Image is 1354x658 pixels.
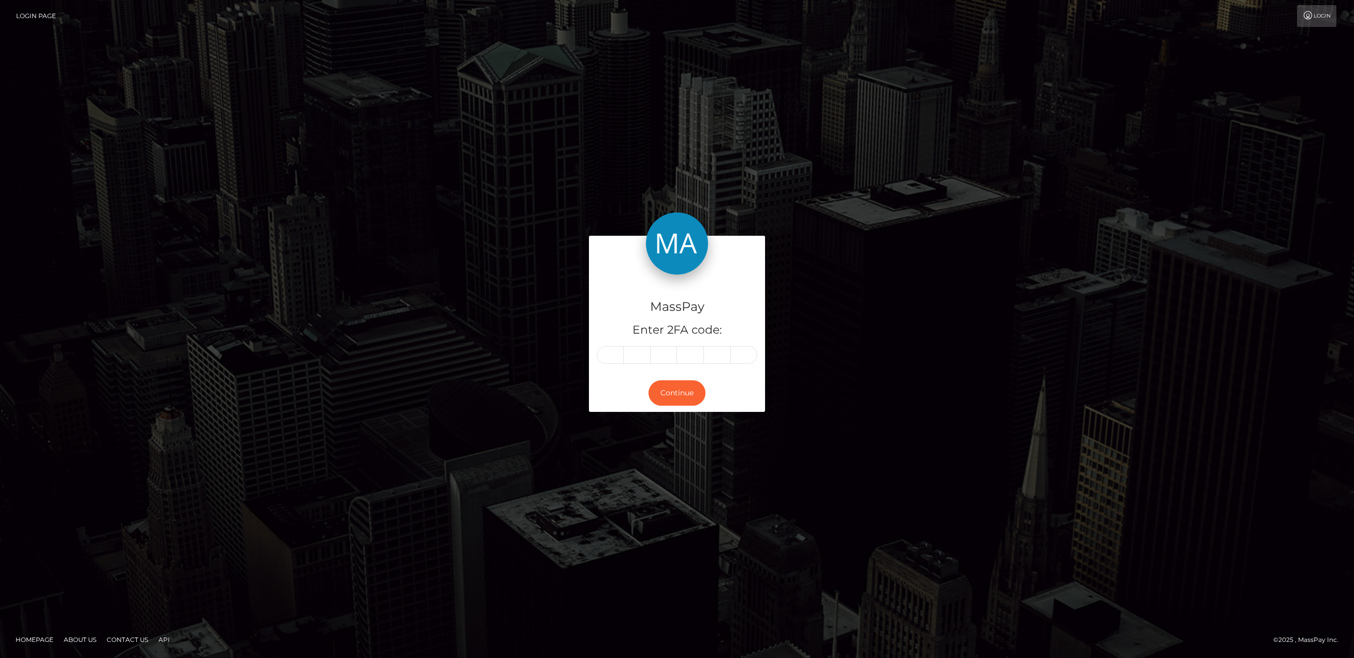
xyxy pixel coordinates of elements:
[16,5,56,27] a: Login Page
[154,632,174,648] a: API
[103,632,152,648] a: Contact Us
[597,298,757,316] h4: MassPay
[649,380,705,406] button: Continue
[646,212,708,275] img: MassPay
[597,322,757,338] h5: Enter 2FA code:
[11,632,57,648] a: Homepage
[1273,634,1346,646] div: © 2025 , MassPay Inc.
[1297,5,1336,27] a: Login
[60,632,100,648] a: About Us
